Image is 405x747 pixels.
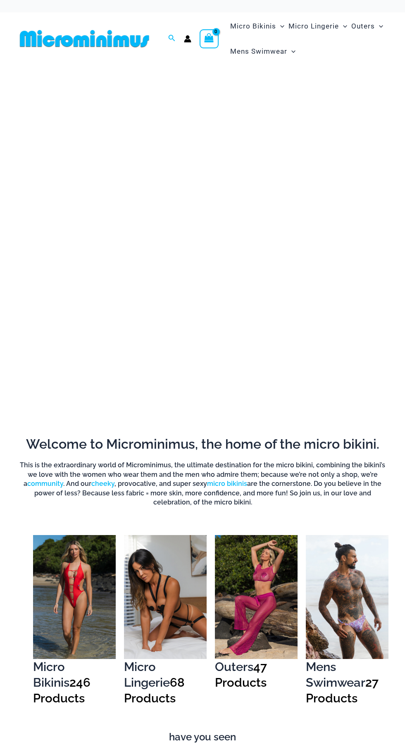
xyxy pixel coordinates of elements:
[227,12,388,65] nav: Site Navigation
[17,29,152,48] img: MM SHOP LOGO FLAT
[351,16,375,37] span: Outers
[228,14,286,39] a: Micro BikinisMenu ToggleMenu Toggle
[184,35,191,43] a: Account icon link
[17,461,388,507] h6: This is the extraordinary world of Microminimus, the ultimate destination for the micro bikini, c...
[339,16,347,37] span: Menu Toggle
[288,16,339,37] span: Micro Lingerie
[124,535,207,659] img: Micro Lingerie
[33,535,116,714] a: Visit product category Micro Bikinis
[17,435,388,453] h2: Welcome to Microminimus, the home of the micro bikini.
[168,33,176,44] a: Search icon link
[207,480,247,488] a: micro bikinis
[215,535,298,699] a: Visit product category Outers
[124,535,207,714] a: Visit product category Micro Lingerie
[230,41,287,62] span: Mens Swimwear
[215,659,298,690] h2: Outers
[17,731,388,743] h4: have you seen
[286,14,349,39] a: Micro LingerieMenu ToggleMenu Toggle
[306,535,388,714] a: Visit product category Mens Swimwear
[306,659,388,706] h2: Mens Swimwear
[33,659,116,706] h2: Micro Bikinis
[33,535,116,659] img: Micro Bikinis
[228,39,298,64] a: Mens SwimwearMenu ToggleMenu Toggle
[375,16,383,37] span: Menu Toggle
[230,16,276,37] span: Micro Bikinis
[287,41,295,62] span: Menu Toggle
[200,29,219,48] a: View Shopping Cart, empty
[124,659,207,706] h2: Micro Lingerie
[91,480,114,488] a: cheeky
[306,535,388,659] img: Mens Swimwear
[27,480,63,488] a: community
[349,14,385,39] a: OutersMenu ToggleMenu Toggle
[215,535,298,659] img: Outers
[276,16,284,37] span: Menu Toggle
